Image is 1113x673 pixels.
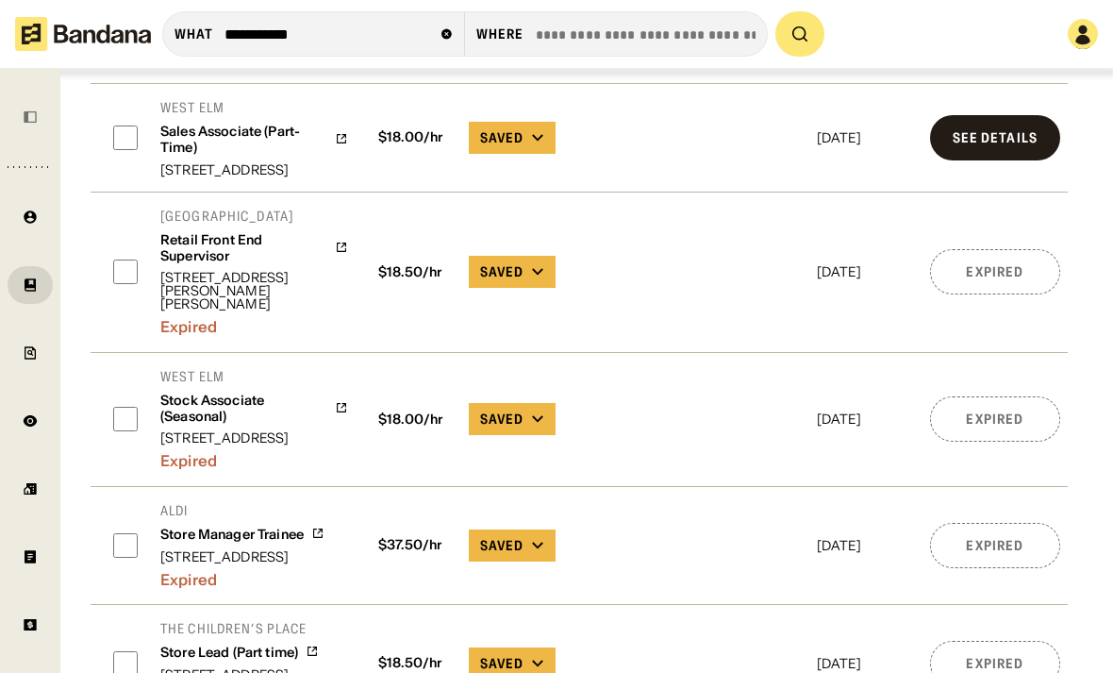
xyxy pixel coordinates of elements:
[160,445,348,470] div: Expired
[160,527,304,543] div: Store Manager Trainee
[160,368,348,385] div: west elm
[480,537,524,554] div: Saved
[476,25,524,42] div: Where
[817,539,915,552] div: [DATE]
[160,550,324,564] div: [STREET_ADDRESS]
[160,393,327,425] div: Stock Associate (Seasonal)
[160,620,319,637] div: The Children’s Place
[966,412,1023,426] div: Expired
[480,129,524,146] div: Saved
[371,655,454,671] div: $ 18.50 /hr
[371,412,454,428] div: $ 18.00 /hr
[160,431,348,445] div: [STREET_ADDRESS]
[174,25,213,42] div: what
[480,263,524,280] div: Saved
[953,131,1038,144] div: See Details
[966,657,1023,670] div: Expired
[160,502,324,519] div: Aldi
[817,657,915,670] div: [DATE]
[817,412,915,426] div: [DATE]
[160,208,348,225] div: [GEOGRAPHIC_DATA]
[371,537,454,553] div: $ 37.50 /hr
[160,564,324,589] div: Expired
[160,163,348,177] div: [STREET_ADDRESS]
[966,265,1023,278] div: Expired
[160,99,348,177] a: west elmSales Associate (Part-Time)[STREET_ADDRESS]
[160,502,324,564] a: AldiStore Manager Trainee[STREET_ADDRESS]
[371,264,454,280] div: $ 18.50 /hr
[160,645,298,661] div: Store Lead (Part time)
[15,17,151,51] img: Bandana logotype
[480,655,524,672] div: Saved
[817,131,915,144] div: [DATE]
[160,368,348,446] a: west elmStock Associate (Seasonal)[STREET_ADDRESS]
[160,124,327,156] div: Sales Associate (Part-Time)
[371,129,454,145] div: $ 18.00 /hr
[480,411,524,428] div: Saved
[966,539,1023,552] div: Expired
[817,265,915,278] div: [DATE]
[160,208,348,311] a: [GEOGRAPHIC_DATA]Retail Front End Supervisor[STREET_ADDRESS][PERSON_NAME][PERSON_NAME]
[160,311,348,336] div: Expired
[160,232,327,264] div: Retail Front End Supervisor
[160,99,348,116] div: west elm
[160,271,348,311] div: [STREET_ADDRESS][PERSON_NAME][PERSON_NAME]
